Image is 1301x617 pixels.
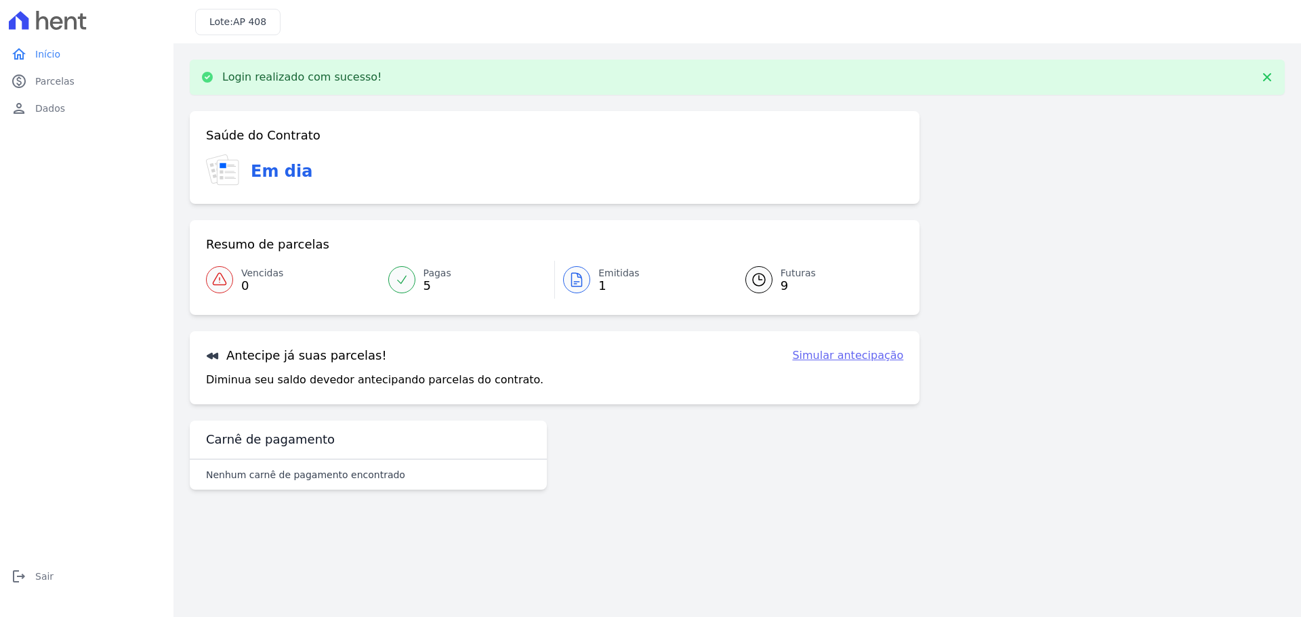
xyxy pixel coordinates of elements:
[5,41,168,68] a: homeInício
[206,261,380,299] a: Vencidas 0
[241,280,283,291] span: 0
[206,468,405,482] p: Nenhum carnê de pagamento encontrado
[206,236,329,253] h3: Resumo de parcelas
[781,280,816,291] span: 9
[380,261,555,299] a: Pagas 5
[555,261,729,299] a: Emitidas 1
[11,100,27,116] i: person
[781,266,816,280] span: Futuras
[241,266,283,280] span: Vencidas
[729,261,904,299] a: Futuras 9
[424,266,451,280] span: Pagas
[251,159,312,184] h3: Em dia
[35,75,75,88] span: Parcelas
[11,46,27,62] i: home
[5,95,168,122] a: personDados
[598,280,640,291] span: 1
[5,68,168,95] a: paidParcelas
[222,70,382,84] p: Login realizado com sucesso!
[424,280,451,291] span: 5
[35,570,54,583] span: Sair
[206,347,387,364] h3: Antecipe já suas parcelas!
[206,431,335,448] h3: Carnê de pagamento
[35,47,60,61] span: Início
[206,127,321,144] h3: Saúde do Contrato
[233,16,266,27] span: AP 408
[792,347,903,364] a: Simular antecipação
[598,266,640,280] span: Emitidas
[11,73,27,89] i: paid
[35,102,65,115] span: Dados
[206,372,543,388] p: Diminua seu saldo devedor antecipando parcelas do contrato.
[209,15,266,29] h3: Lote:
[11,568,27,584] i: logout
[5,563,168,590] a: logoutSair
